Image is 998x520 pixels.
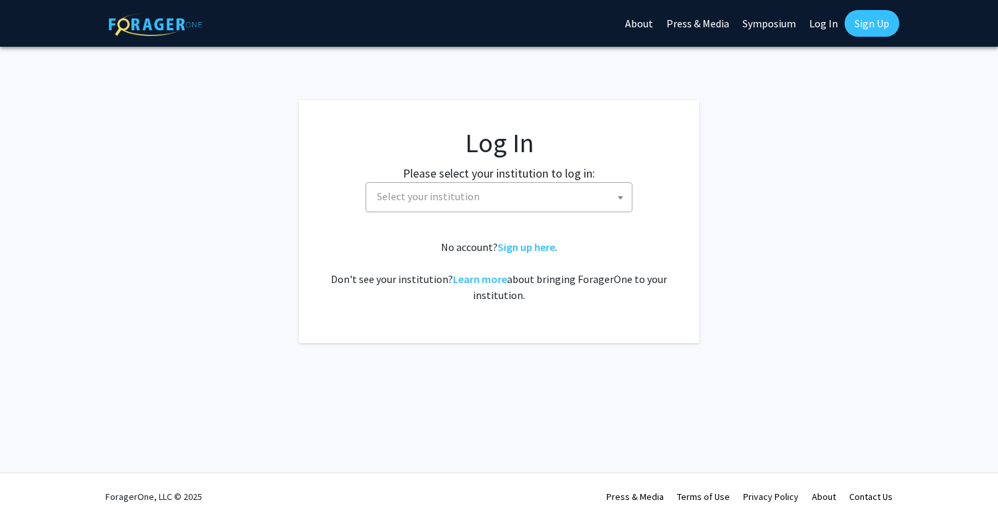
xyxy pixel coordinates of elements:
[845,10,899,37] a: Sign Up
[606,491,664,503] a: Press & Media
[743,491,799,503] a: Privacy Policy
[326,239,672,303] div: No account? . Don't see your institution? about bringing ForagerOne to your institution.
[812,491,836,503] a: About
[498,240,555,254] a: Sign up here
[105,473,202,520] div: ForagerOne, LLC © 2025
[849,491,893,503] a: Contact Us
[377,190,480,203] span: Select your institution
[366,182,632,212] span: Select your institution
[677,491,730,503] a: Terms of Use
[453,272,507,286] a: Learn more about bringing ForagerOne to your institution
[109,13,202,36] img: ForagerOne Logo
[326,127,672,159] h1: Log In
[403,164,595,182] label: Please select your institution to log in:
[372,183,632,210] span: Select your institution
